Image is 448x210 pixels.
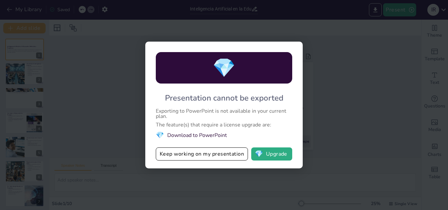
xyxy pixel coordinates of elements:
[156,108,292,119] div: Exporting to PowerPoint is not available in your current plan.
[251,147,292,161] button: diamondUpgrade
[156,131,164,140] span: diamond
[156,131,292,140] li: Download to PowerPoint
[165,93,283,103] div: Presentation cannot be exported
[255,151,263,157] span: diamond
[156,147,248,161] button: Keep working on my presentation
[156,122,292,127] div: The feature(s) that require a license upgrade are:
[213,55,235,81] span: diamond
